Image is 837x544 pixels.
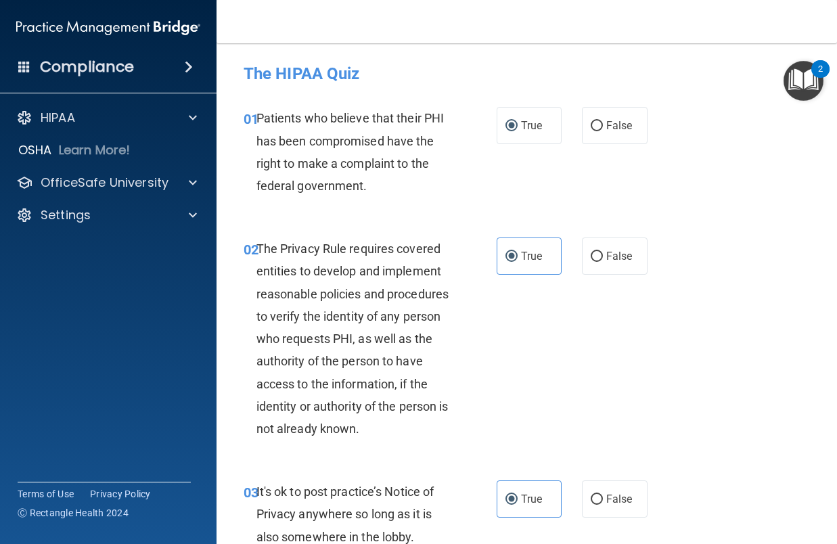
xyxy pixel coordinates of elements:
[18,506,129,520] span: Ⓒ Rectangle Health 2024
[16,175,197,191] a: OfficeSafe University
[244,484,258,501] span: 03
[256,484,434,543] span: It's ok to post practice’s Notice of Privacy anywhere so long as it is also somewhere in the lobby.
[16,110,197,126] a: HIPAA
[244,242,258,258] span: 02
[606,119,633,132] span: False
[41,207,91,223] p: Settings
[256,111,445,193] span: Patients who believe that their PHI has been compromised have the right to make a complaint to th...
[59,142,131,158] p: Learn More!
[244,111,258,127] span: 01
[521,119,542,132] span: True
[505,252,518,262] input: True
[16,207,197,223] a: Settings
[818,69,823,87] div: 2
[591,121,603,131] input: False
[591,495,603,505] input: False
[244,65,810,83] h4: The HIPAA Quiz
[16,14,200,41] img: PMB logo
[18,142,52,158] p: OSHA
[18,487,74,501] a: Terms of Use
[41,110,75,126] p: HIPAA
[521,493,542,505] span: True
[505,495,518,505] input: True
[591,252,603,262] input: False
[256,242,449,436] span: The Privacy Rule requires covered entities to develop and implement reasonable policies and proce...
[784,61,823,101] button: Open Resource Center, 2 new notifications
[505,121,518,131] input: True
[41,175,168,191] p: OfficeSafe University
[606,493,633,505] span: False
[40,58,134,76] h4: Compliance
[606,250,633,263] span: False
[90,487,151,501] a: Privacy Policy
[521,250,542,263] span: True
